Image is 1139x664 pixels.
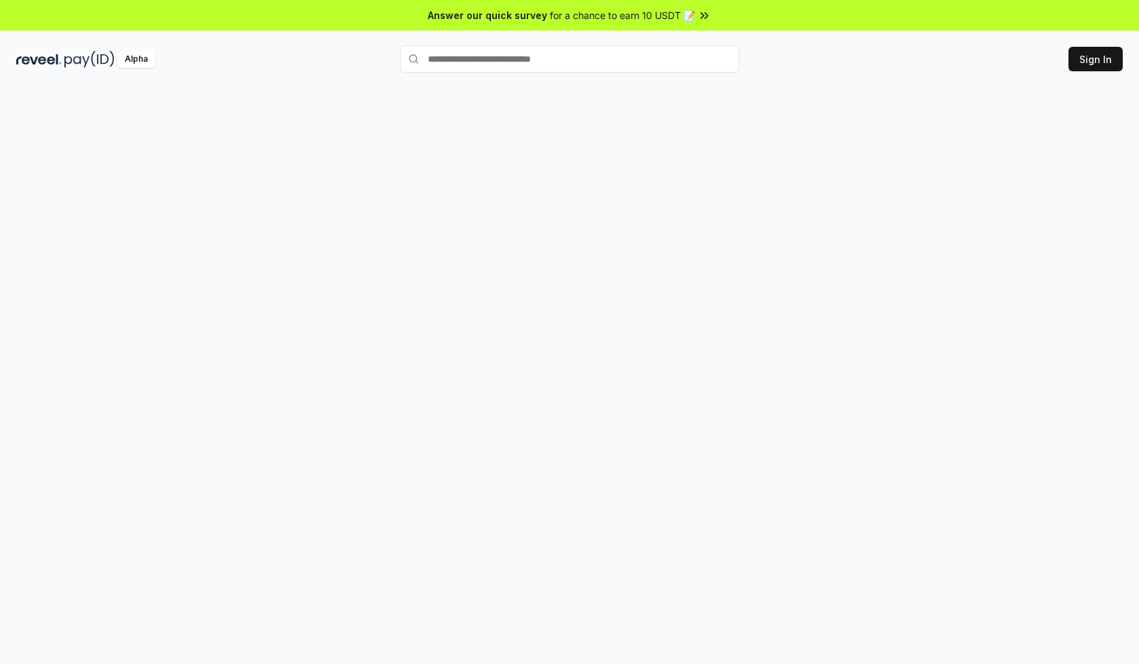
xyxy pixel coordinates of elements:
[550,8,695,22] span: for a chance to earn 10 USDT 📝
[117,51,155,68] div: Alpha
[64,51,115,68] img: pay_id
[1068,47,1123,71] button: Sign In
[16,51,62,68] img: reveel_dark
[428,8,547,22] span: Answer our quick survey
